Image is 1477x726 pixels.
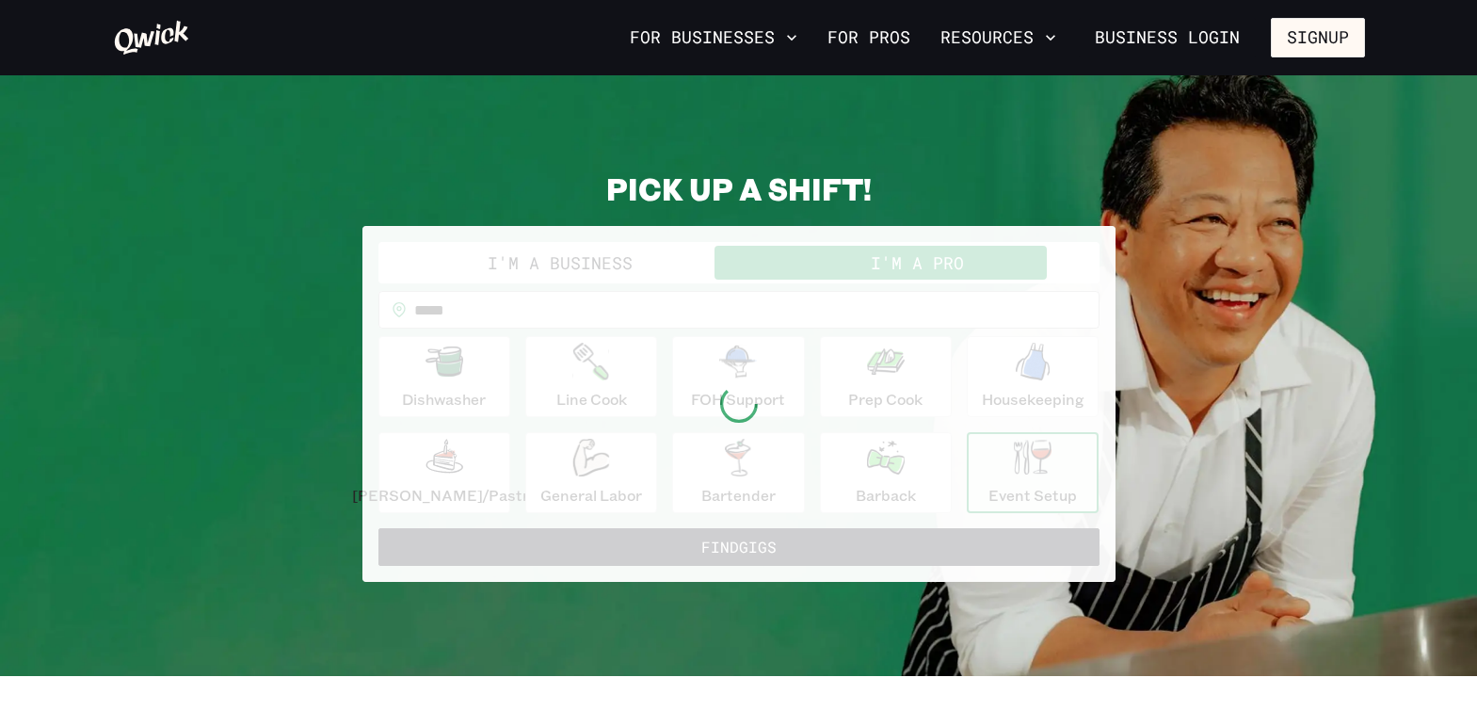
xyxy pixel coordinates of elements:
p: [PERSON_NAME]/Pastry [352,484,537,507]
h2: PICK UP A SHIFT! [362,169,1116,207]
a: For Pros [820,22,918,54]
button: For Businesses [622,22,805,54]
button: Resources [933,22,1064,54]
a: Business Login [1079,18,1256,57]
button: Signup [1271,18,1365,57]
